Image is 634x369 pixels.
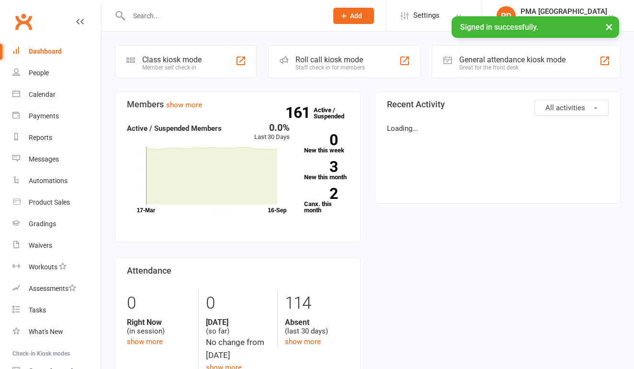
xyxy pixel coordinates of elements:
div: Tasks [29,306,46,314]
a: Messages [12,149,101,170]
div: PD [497,6,516,25]
div: (last 30 days) [285,318,349,336]
div: 0.0% [254,123,290,132]
span: All activities [545,104,585,112]
div: Messages [29,155,59,163]
a: People [12,62,101,84]
button: × [600,16,618,37]
span: Add [350,12,362,20]
div: Assessments [29,285,76,292]
strong: [DATE] [206,318,270,327]
a: Assessments [12,278,101,300]
a: Tasks [12,300,101,321]
div: Last 30 Days [254,123,290,142]
span: Signed in successfully. [460,23,538,32]
a: Automations [12,170,101,192]
a: Gradings [12,213,101,235]
a: 161Active / Suspended [314,100,356,127]
strong: Absent [285,318,349,327]
div: Staff check-in for members [295,64,365,71]
strong: 161 [285,105,314,120]
strong: 2 [304,186,338,201]
div: People [29,69,49,77]
a: Clubworx [11,10,35,34]
span: Settings [413,5,440,26]
button: All activities [534,100,609,116]
div: Workouts [29,263,57,271]
a: Payments [12,105,101,127]
a: 3New this month [304,161,349,180]
a: show more [166,101,202,109]
div: Reports [29,134,52,141]
div: 114 [285,289,349,318]
button: Add [333,8,374,24]
div: Roll call kiosk mode [295,55,365,64]
div: What's New [29,328,63,335]
strong: Right Now [127,318,191,327]
a: show more [285,337,321,346]
div: (in session) [127,318,191,336]
h3: Members [127,100,349,109]
strong: Active / Suspended Members [127,124,222,133]
div: (so far) [206,318,270,336]
h3: Attendance [127,266,349,276]
a: 2Canx. this month [304,188,349,213]
a: Reports [12,127,101,149]
div: Calendar [29,91,56,98]
a: Dashboard [12,41,101,62]
a: Workouts [12,256,101,278]
div: No change from [DATE] [206,336,270,362]
strong: 3 [304,160,338,174]
div: Class kiosk mode [142,55,202,64]
div: Payments [29,112,59,120]
div: Dashboard [29,47,62,55]
div: Premier Martial Arts [521,16,607,24]
a: show more [127,337,163,346]
div: General attendance kiosk mode [459,55,566,64]
div: 0 [206,289,270,318]
div: PMA [GEOGRAPHIC_DATA] [521,7,607,16]
input: Search... [126,9,321,23]
strong: 0 [304,133,338,147]
a: 0New this week [304,134,349,153]
div: Gradings [29,220,56,228]
h3: Recent Activity [387,100,609,109]
p: Loading... [387,123,609,134]
div: Waivers [29,242,52,249]
a: Waivers [12,235,101,256]
div: Automations [29,177,68,184]
div: Product Sales [29,198,70,206]
div: Member self check-in [142,64,202,71]
div: 0 [127,289,191,318]
a: Calendar [12,84,101,105]
div: Great for the front desk [459,64,566,71]
a: What's New [12,321,101,343]
a: Product Sales [12,192,101,213]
